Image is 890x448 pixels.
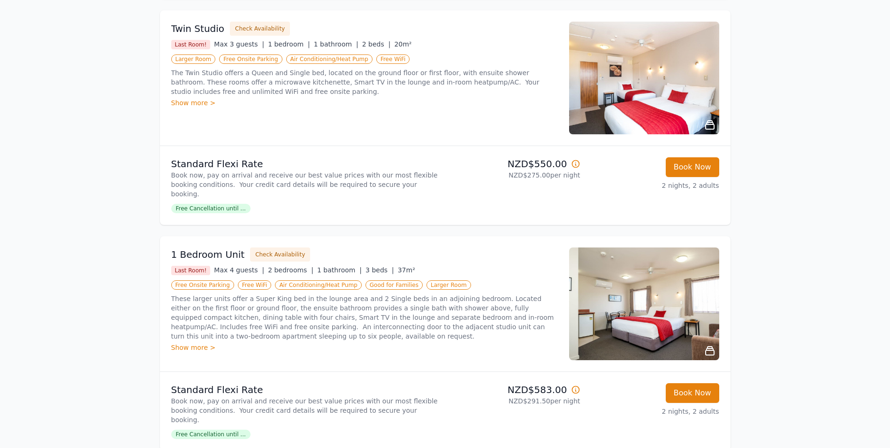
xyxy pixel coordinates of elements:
[362,40,391,48] span: 2 beds |
[171,396,441,425] p: Book now, pay on arrival and receive our best value prices with our most flexible booking conditi...
[171,157,441,170] p: Standard Flexi Rate
[394,40,411,48] span: 20m²
[214,40,264,48] span: Max 3 guests |
[365,266,394,274] span: 3 beds |
[275,280,361,290] span: Air Conditioning/Heat Pump
[171,383,441,396] p: Standard Flexi Rate
[171,22,225,35] h3: Twin Studio
[171,294,558,341] p: These larger units offer a Super King bed in the lounge area and 2 Single beds in an adjoining be...
[588,181,719,190] p: 2 nights, 2 adults
[171,54,216,64] span: Larger Room
[314,40,358,48] span: 1 bathroom |
[171,430,251,439] span: Free Cancellation until ...
[219,54,282,64] span: Free Onsite Parking
[238,280,272,290] span: Free WiFi
[449,383,580,396] p: NZD$583.00
[230,22,290,36] button: Check Availability
[171,40,211,49] span: Last Room!
[398,266,415,274] span: 37m²
[171,266,211,275] span: Last Room!
[449,396,580,406] p: NZD$291.50 per night
[214,266,264,274] span: Max 4 guests |
[171,280,234,290] span: Free Onsite Parking
[171,170,441,199] p: Book now, pay on arrival and receive our best value prices with our most flexible booking conditi...
[268,40,310,48] span: 1 bedroom |
[376,54,410,64] span: Free WiFi
[171,98,558,108] div: Show more >
[286,54,373,64] span: Air Conditioning/Heat Pump
[365,280,423,290] span: Good for Families
[449,157,580,170] p: NZD$550.00
[171,68,558,96] p: The Twin Studio offers a Queen and Single bed, located on the ground floor or first floor, with e...
[250,247,310,262] button: Check Availability
[268,266,313,274] span: 2 bedrooms |
[588,407,719,416] p: 2 nights, 2 adults
[171,248,245,261] h3: 1 Bedroom Unit
[171,204,251,213] span: Free Cancellation until ...
[666,383,719,403] button: Book Now
[317,266,362,274] span: 1 bathroom |
[426,280,471,290] span: Larger Room
[171,343,558,352] div: Show more >
[666,157,719,177] button: Book Now
[449,170,580,180] p: NZD$275.00 per night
